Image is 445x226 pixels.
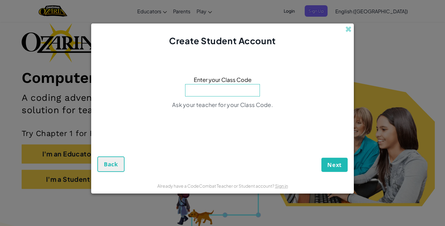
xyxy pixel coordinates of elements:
[157,183,275,189] span: Already have a CodeCombat Teacher or Student account?
[169,35,276,46] span: Create Student Account
[327,161,342,168] span: Next
[172,101,273,108] span: Ask your teacher for your Class Code.
[321,158,348,172] button: Next
[97,156,125,172] button: Back
[194,75,252,84] span: Enter your Class Code
[275,183,288,189] a: Sign in
[104,160,118,168] span: Back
